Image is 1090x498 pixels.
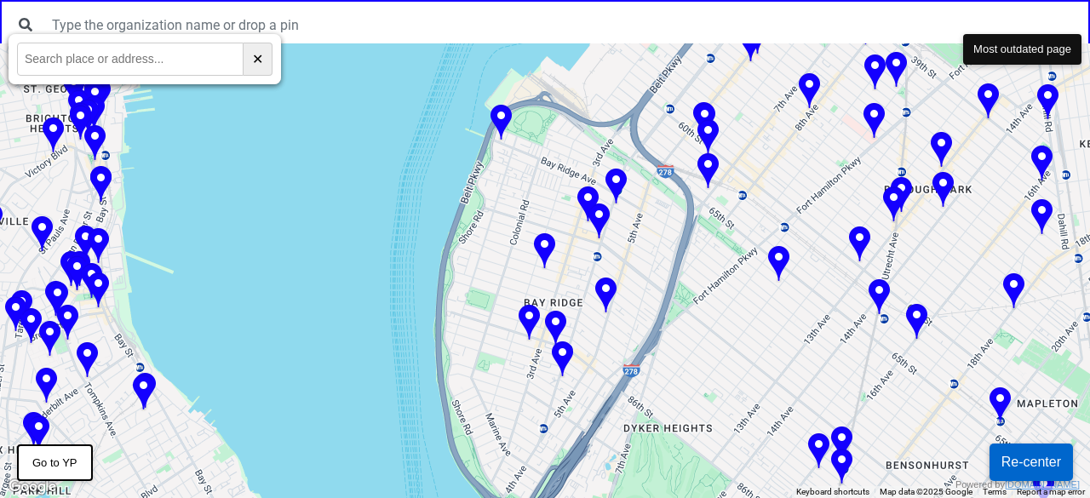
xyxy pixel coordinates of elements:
[880,487,972,496] span: Map data ©2025 Google
[796,486,869,498] button: Keyboard shortcuts
[4,476,60,498] a: Open this area in Google Maps (opens a new window)
[17,43,244,76] input: Search place or address...
[1005,479,1080,489] a: [DOMAIN_NAME]
[990,444,1073,481] button: Re-center
[17,444,93,482] button: Go to YP
[4,476,60,498] img: Google
[963,34,1081,65] button: Most outdated page
[955,478,1080,492] div: Powered by
[1017,487,1085,496] a: Report a map error
[983,487,1007,496] a: Terms (opens in new tab)
[42,9,1081,41] input: Type the organization name or drop a pin
[244,43,272,76] button: ✕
